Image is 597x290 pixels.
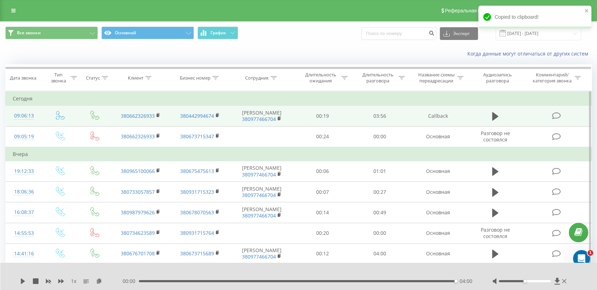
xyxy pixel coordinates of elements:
[13,205,35,219] div: 16:08:37
[5,27,98,39] button: Все звонки
[13,185,35,199] div: 18:06:36
[13,164,35,178] div: 19:12:33
[121,112,155,119] a: 380662326933
[230,202,294,223] td: [PERSON_NAME]
[408,161,468,181] td: Основная
[121,133,155,140] a: 380662326933
[531,72,573,84] div: Комментарий/категория звонка
[211,30,226,35] span: График
[460,278,472,285] span: 04:00
[230,106,294,126] td: [PERSON_NAME]
[351,106,408,126] td: 03:56
[480,130,510,143] span: Разговор не состоялся
[294,126,351,147] td: 00:24
[478,6,591,28] div: Copied to clipboard!
[121,188,155,195] a: 380733057857
[351,202,408,223] td: 00:49
[10,75,36,81] div: Дата звонка
[351,126,408,147] td: 00:00
[13,109,35,123] div: 09:06:13
[408,126,468,147] td: Основная
[245,75,269,81] div: Сотрудник
[361,27,436,40] input: Поиск по номеру
[6,92,592,106] td: Сегодня
[13,130,35,144] div: 09:05:19
[302,72,339,84] div: Длительность ожидания
[408,243,468,264] td: Основная
[121,250,155,257] a: 380676701708
[242,192,276,198] a: 380977466704
[242,116,276,122] a: 380977466704
[584,8,589,14] button: close
[13,226,35,240] div: 14:55:53
[467,50,592,57] a: Когда данные могут отличаться от других систем
[180,168,214,174] a: 380675475613
[408,223,468,243] td: Основная
[573,250,590,267] iframe: Intercom live chat
[48,72,69,84] div: Тип звонка
[475,72,521,84] div: Аудиозапись разговора
[101,27,194,39] button: Основной
[121,209,155,216] a: 380987979626
[408,202,468,223] td: Основная
[408,182,468,202] td: Основная
[71,278,76,285] span: 1 x
[445,8,503,13] span: Реферальная программа
[230,243,294,264] td: [PERSON_NAME]
[294,202,351,223] td: 00:14
[197,27,238,39] button: График
[123,278,139,285] span: 00:00
[242,171,276,178] a: 380977466704
[351,243,408,264] td: 04:00
[294,182,351,202] td: 00:07
[351,223,408,243] td: 00:00
[440,27,478,40] button: Экспорт
[180,112,214,119] a: 380442994674
[587,250,593,256] span: 1
[230,161,294,181] td: [PERSON_NAME]
[121,168,155,174] a: 380965100066
[480,226,510,239] span: Разговор не состоялся
[294,106,351,126] td: 00:19
[180,75,211,81] div: Бизнес номер
[408,106,468,126] td: Callback
[180,230,214,236] a: 380931715764
[418,72,455,84] div: Название схемы переадресации
[523,280,526,283] div: Accessibility label
[180,250,214,257] a: 380673715689
[17,30,41,36] span: Все звонки
[359,72,397,84] div: Длительность разговора
[6,147,592,161] td: Вчера
[242,212,276,219] a: 380977466704
[180,209,214,216] a: 380678070563
[351,161,408,181] td: 01:01
[242,253,276,260] a: 380977466704
[121,230,155,236] a: 380734623589
[351,182,408,202] td: 00:27
[454,280,457,283] div: Accessibility label
[294,161,351,181] td: 00:06
[86,75,100,81] div: Статус
[230,182,294,202] td: [PERSON_NAME]
[180,133,214,140] a: 380673715347
[294,243,351,264] td: 00:12
[13,247,35,261] div: 14:41:16
[180,188,214,195] a: 380931715323
[128,75,143,81] div: Клиент
[294,223,351,243] td: 00:20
